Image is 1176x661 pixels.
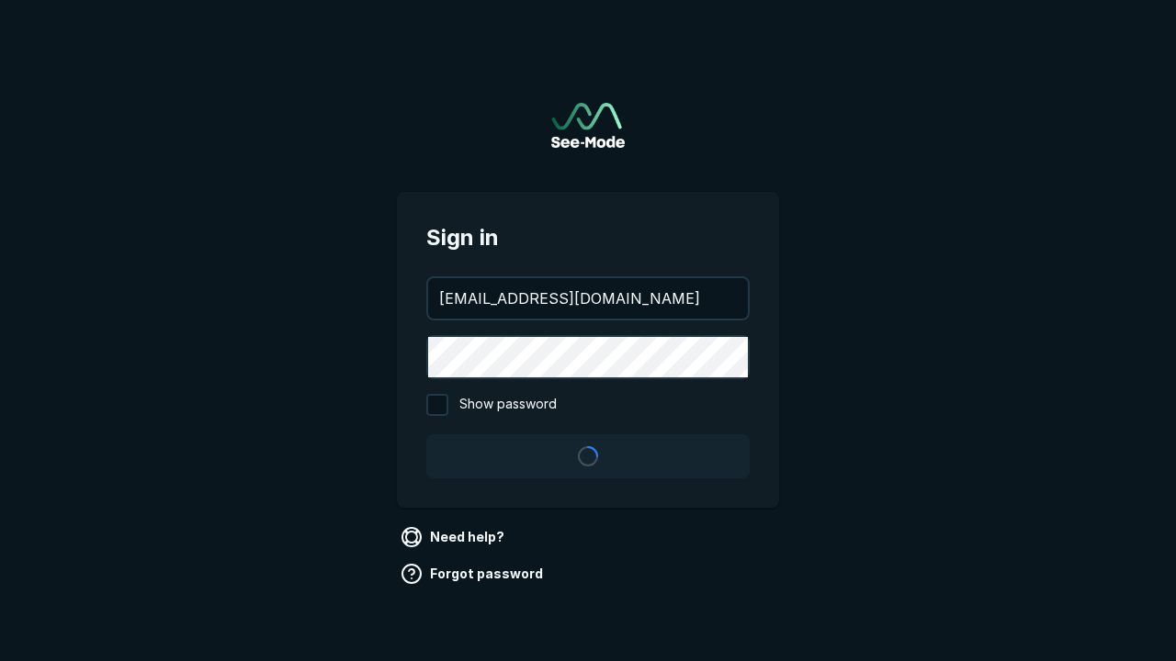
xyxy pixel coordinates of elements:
a: Go to sign in [551,103,625,148]
img: See-Mode Logo [551,103,625,148]
span: Show password [459,394,557,416]
input: your@email.com [428,278,748,319]
a: Need help? [397,522,512,552]
span: Sign in [426,221,750,254]
a: Forgot password [397,559,550,588]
